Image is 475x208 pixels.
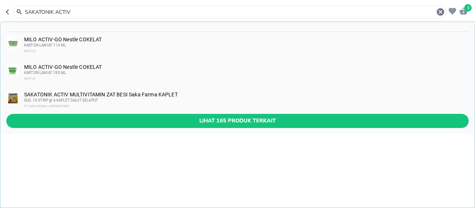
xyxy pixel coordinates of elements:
[24,64,468,82] div: MILO ACTIV-GO Nestle COKELAT
[24,36,468,54] div: MILO ACTIV-GO Nestle COKELAT
[24,77,36,80] span: NESTLE
[24,105,69,108] span: PT SAKA FARMA LABORATORIES
[24,43,66,47] span: KARTON LAMIAT 110 ML
[24,92,468,109] div: SAKATONIK ACTIV MULTIVITAMIN ZAT BESI Saka Farma KAPLET
[458,6,469,17] button: 3
[24,49,36,53] span: NESTLE
[12,116,463,125] span: Lihat 165 produk terkait
[24,71,66,75] span: KARTON LAMIAT 180 ML
[24,8,436,16] input: MEFENAMIC ACID Mersi KAPLET 500 MG
[24,98,98,102] span: DUS, 10 STRIP @ 6 KAPLET SALUT SELAPUT
[464,4,472,12] span: 3
[6,114,469,128] button: Lihat 165 produk terkait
